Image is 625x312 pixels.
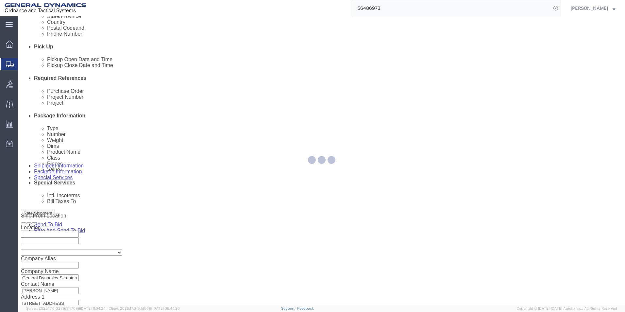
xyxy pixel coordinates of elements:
[352,0,551,16] input: Search for shipment number, reference number
[80,306,106,310] span: [DATE] 11:04:24
[26,306,106,310] span: Server: 2025.17.0-327f6347098
[281,306,297,310] a: Support
[571,5,608,12] span: Britney Atkins
[109,306,180,310] span: Client: 2025.17.0-5dd568f
[570,4,616,12] button: [PERSON_NAME]
[152,306,180,310] span: [DATE] 08:44:20
[516,306,617,311] span: Copyright © [DATE]-[DATE] Agistix Inc., All Rights Reserved
[297,306,314,310] a: Feedback
[5,3,86,13] img: logo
